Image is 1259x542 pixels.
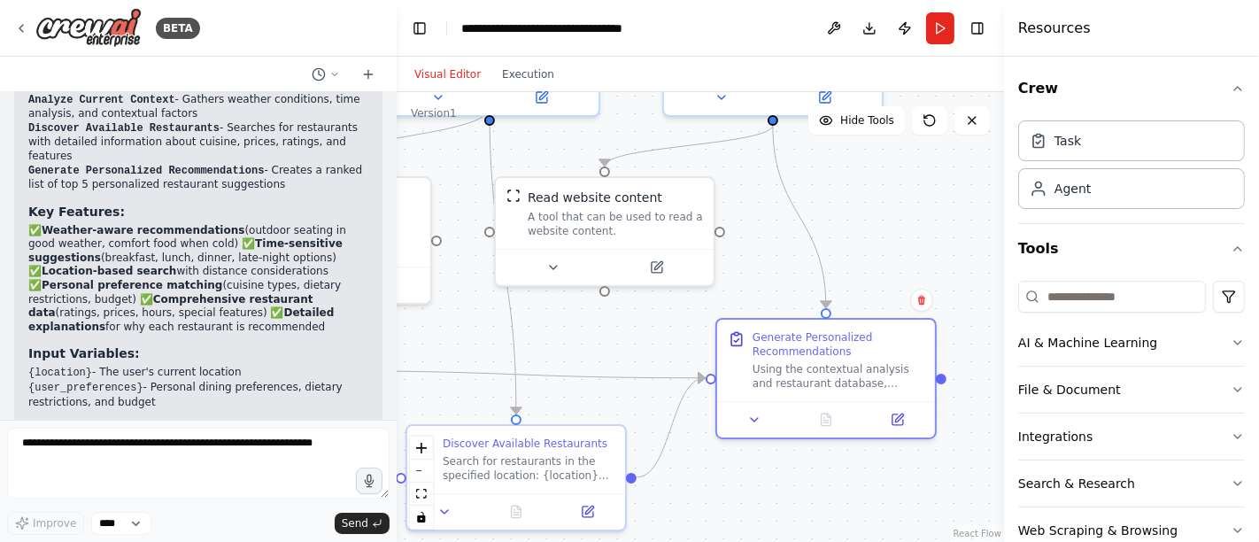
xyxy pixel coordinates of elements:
[28,94,175,106] code: Analyze Current Context
[1018,367,1245,413] button: File & Document
[557,501,618,523] button: Open in side panel
[764,125,835,307] g: Edge from 9045512b-a8ba-40ee-a058-53b9092a1341 to abcbd8ac-1269-4376-8fa9-1119bbaa1d43
[356,468,382,494] button: Click to speak your automation idea
[28,237,343,264] strong: Time-sensitive suggestions
[313,107,498,166] g: Edge from 7eae825b-18c8-4cb5-be41-7e958c9835a1 to 91481e6b-fc38-4025-b215-89ef641a1506
[211,176,432,305] div: SerperDevToolSearch the internet with SerperA tool that can be used to search the internet with a...
[443,437,607,451] div: Discover Available Restaurants
[28,306,334,333] strong: Detailed explanations
[1054,132,1081,150] div: Task
[28,205,125,219] strong: Key Features:
[42,224,244,236] strong: Weather-aware recommendations
[789,409,864,430] button: No output available
[404,64,491,85] button: Visual Editor
[28,122,220,135] code: Discover Available Restaurants
[410,506,433,529] button: toggle interactivity
[28,121,368,164] li: - Searches for restaurants with detailed information about cuisine, prices, ratings, and features
[305,64,347,85] button: Switch to previous chat
[910,289,933,312] button: Delete node
[28,165,264,177] code: Generate Personalized Recommendations
[840,113,894,128] span: Hide Tools
[35,8,142,48] img: Logo
[1018,64,1245,113] button: Crew
[406,424,627,531] div: Discover Available RestaurantsSearch for restaurants in the specified location: {location} and co...
[28,224,368,335] p: ✅ (outdoor seating in good weather, comfort food when cold) ✅ (breakfast, lunch, dinner, late-nig...
[328,362,706,387] g: Edge from 5186d3fd-55f0-46d4-9315-bbd288d48932 to abcbd8ac-1269-4376-8fa9-1119bbaa1d43
[28,164,368,192] li: - Creates a ranked list of top 5 personalized restaurant suggestions
[407,16,432,41] button: Hide left sidebar
[528,189,662,206] div: Read website content
[443,454,614,483] div: Search for restaurants in the specified location: {location} and compile a comprehensive list of ...
[410,483,433,506] button: fit view
[715,318,937,439] div: Generate Personalized RecommendationsUsing the contextual analysis and restaurant database, creat...
[965,16,990,41] button: Hide right sidebar
[596,125,782,166] g: Edge from 9045512b-a8ba-40ee-a058-53b9092a1341 to 918d2397-0c1e-429d-b4fb-fe744c2d1583
[28,382,143,394] code: {user_preferences}
[494,176,715,287] div: ScrapeWebsiteToolRead website contentA tool that can be used to read a website content.
[606,257,707,278] button: Open in side panel
[156,18,200,39] div: BETA
[7,512,84,535] button: Improve
[1018,113,1245,223] div: Crew
[753,330,924,359] div: Generate Personalized Recommendations
[28,381,368,409] li: - Personal dining preferences, dietary restrictions, and budget
[808,106,905,135] button: Hide Tools
[637,369,706,486] g: Edge from 422319d7-f6fb-42c1-a30e-05bf3504a425 to abcbd8ac-1269-4376-8fa9-1119bbaa1d43
[1054,180,1091,197] div: Agent
[28,367,92,379] code: {location}
[491,64,565,85] button: Execution
[528,210,703,238] div: A tool that can be used to read a website content.
[410,460,433,483] button: zoom out
[1018,18,1091,39] h4: Resources
[335,513,390,534] button: Send
[410,437,433,460] button: zoom in
[506,189,521,203] img: ScrapeWebsiteTool
[1018,320,1245,366] button: AI & Machine Learning
[867,409,928,430] button: Open in side panel
[28,366,368,381] li: - The user's current location
[753,362,924,391] div: Using the contextual analysis and restaurant database, create highly personalized restaurant reco...
[42,279,222,291] strong: Personal preference matching
[28,293,313,320] strong: Comprehensive restaurant data
[1018,224,1245,274] button: Tools
[28,346,140,360] strong: Input Variables:
[954,529,1001,538] a: React Flow attribution
[342,516,368,530] span: Send
[1018,414,1245,460] button: Integrations
[1018,461,1245,507] button: Search & Research
[410,437,433,529] div: React Flow controls
[354,64,382,85] button: Start a new chat
[411,106,457,120] div: Version 1
[491,87,591,108] button: Open in side panel
[775,87,875,108] button: Open in side panel
[42,265,176,277] strong: Location-based search
[28,93,368,121] li: - Gathers weather conditions, time analysis, and contextual factors
[479,501,554,523] button: No output available
[461,19,660,37] nav: breadcrumb
[481,107,525,414] g: Edge from 7eae825b-18c8-4cb5-be41-7e958c9835a1 to 422319d7-f6fb-42c1-a30e-05bf3504a425
[33,516,76,530] span: Improve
